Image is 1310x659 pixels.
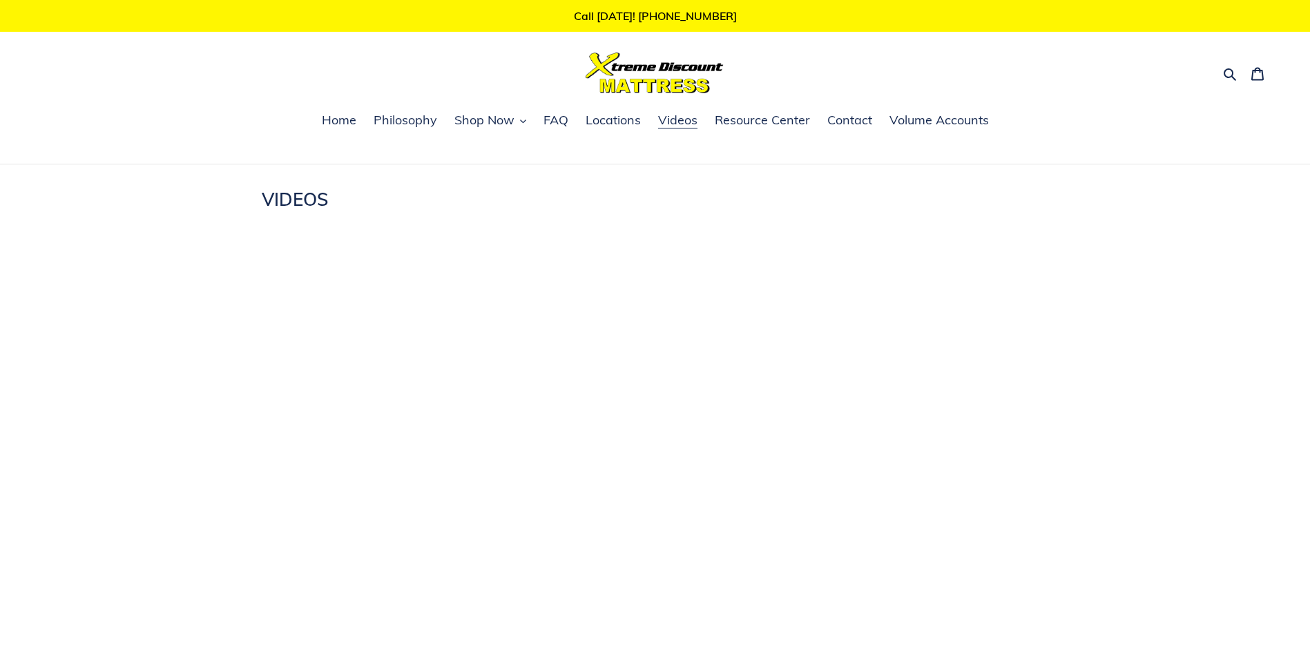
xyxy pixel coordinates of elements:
span: FAQ [543,112,568,128]
a: Home [315,111,363,131]
button: Shop Now [447,111,533,131]
a: Volume Accounts [883,111,996,131]
a: FAQ [537,111,575,131]
iframe: yt-video [666,271,1049,486]
span: Philosophy [374,112,437,128]
a: Contact [820,111,879,131]
img: Xtreme Discount Mattress [586,52,724,93]
a: Videos [651,111,704,131]
a: Philosophy [367,111,444,131]
span: Volume Accounts [889,112,989,128]
span: Contact [827,112,872,128]
span: Resource Center [715,112,810,128]
span: VIDEOS [262,188,328,210]
span: Videos [658,112,697,128]
iframe: yt-video [262,271,645,486]
span: Home [322,112,356,128]
a: Locations [579,111,648,131]
span: Locations [586,112,641,128]
span: Shop Now [454,112,514,128]
a: Resource Center [708,111,817,131]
